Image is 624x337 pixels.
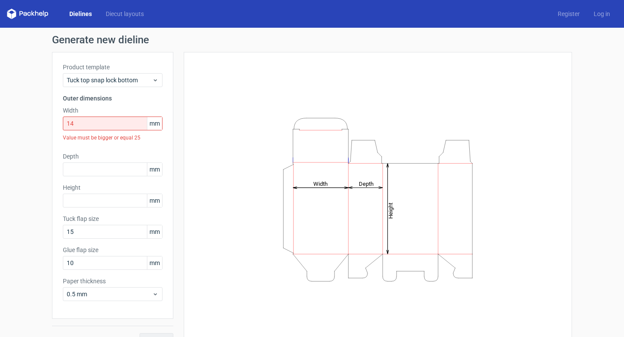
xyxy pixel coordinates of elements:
[63,106,162,115] label: Width
[52,35,572,45] h1: Generate new dieline
[99,10,151,18] a: Diecut layouts
[62,10,99,18] a: Dielines
[147,117,162,130] span: mm
[63,277,162,285] label: Paper thickness
[147,256,162,269] span: mm
[147,225,162,238] span: mm
[63,183,162,192] label: Height
[387,202,394,218] tspan: Height
[67,290,152,298] span: 0.5 mm
[587,10,617,18] a: Log in
[63,152,162,161] label: Depth
[63,94,162,103] h3: Outer dimensions
[313,180,328,187] tspan: Width
[63,63,162,71] label: Product template
[67,76,152,84] span: Tuck top snap lock bottom
[551,10,587,18] a: Register
[63,246,162,254] label: Glue flap size
[359,180,374,187] tspan: Depth
[63,214,162,223] label: Tuck flap size
[147,163,162,176] span: mm
[63,130,162,145] div: Value must be bigger or equal 25
[147,194,162,207] span: mm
